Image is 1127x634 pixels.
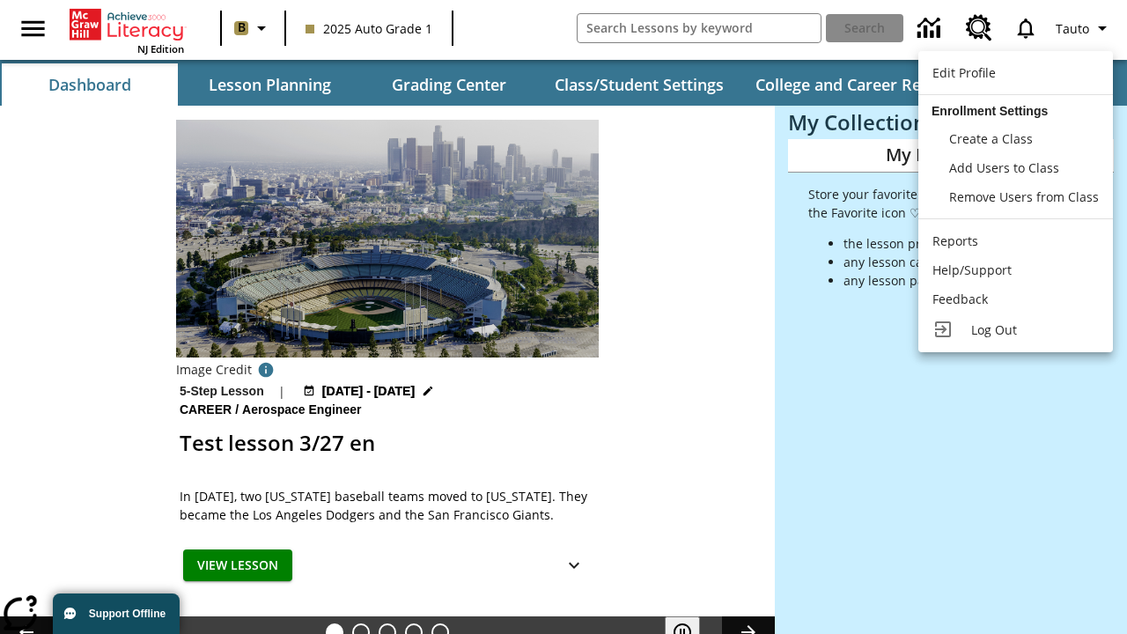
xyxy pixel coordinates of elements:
[932,104,1048,118] span: Enrollment Settings
[949,130,1033,147] span: Create a Class
[949,159,1059,176] span: Add Users to Class
[971,321,1017,338] span: Log Out
[932,262,1012,278] span: Help/Support
[932,291,988,307] span: Feedback
[932,232,978,249] span: Reports
[932,64,996,81] span: Edit Profile
[949,188,1099,205] span: Remove Users from Class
